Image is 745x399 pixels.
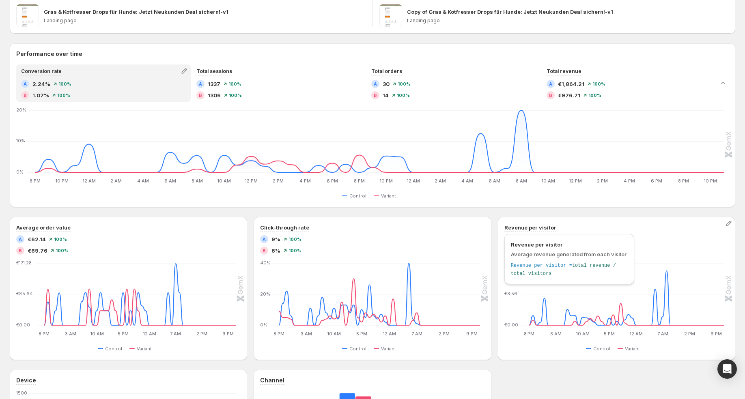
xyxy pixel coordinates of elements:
[717,359,737,379] div: Open Intercom Messenger
[461,178,473,184] text: 4 AM
[407,17,729,24] p: Landing page
[196,68,232,74] span: Total sessions
[82,178,96,184] text: 12 AM
[164,178,176,184] text: 6 AM
[504,291,517,297] text: €8.56
[28,247,47,255] span: €69.76
[196,331,207,337] text: 2 PM
[516,178,527,184] text: 8 AM
[558,80,584,88] span: €1,864.21
[271,247,280,255] span: 6%
[137,345,152,352] span: Variant
[260,223,309,232] h3: Click-through rate
[618,344,643,354] button: Variant
[541,178,555,184] text: 10 AM
[301,331,312,337] text: 3 AM
[717,77,729,89] button: Collapse chart
[19,237,22,242] h2: A
[217,178,231,184] text: 10 AM
[356,331,367,337] text: 5 PM
[129,344,155,354] button: Variant
[678,178,689,184] text: 8 PM
[624,178,635,184] text: 4 PM
[208,80,220,88] span: 1337
[407,8,613,16] p: Copy of Gras & Kotfresser Drops für Hunde: Jetzt Neukunden Deal sichern!-v1
[245,178,258,184] text: 12 PM
[439,331,450,337] text: 2 PM
[381,193,396,199] span: Variant
[371,68,402,74] span: Total orders
[90,331,104,337] text: 10 AM
[39,331,50,337] text: 8 PM
[379,178,393,184] text: 10 PM
[704,178,717,184] text: 10 PM
[407,178,420,184] text: 12 AM
[118,331,129,337] text: 5 PM
[16,107,26,113] text: 20%
[342,191,370,201] button: Control
[547,68,581,74] span: Total revenue
[374,344,399,354] button: Variant
[504,223,556,232] h3: Revenue per visitor
[229,93,242,98] span: 100 %
[604,331,615,337] text: 5 PM
[374,82,377,86] h2: A
[56,248,69,253] span: 100 %
[342,344,370,354] button: Control
[192,178,203,184] text: 8 AM
[558,91,580,99] span: €976.71
[16,223,71,232] h3: Average order value
[593,345,610,352] span: Control
[398,82,411,86] span: 100 %
[711,331,722,337] text: 9 PM
[511,240,628,249] span: Revenue per visitor
[489,178,500,184] text: 6 AM
[629,331,643,337] text: 12 AM
[651,178,662,184] text: 6 PM
[374,93,377,98] h2: B
[349,193,366,199] span: Control
[263,237,266,242] h2: A
[349,345,366,352] span: Control
[597,178,608,184] text: 2 PM
[504,322,518,328] text: €0.00
[54,237,67,242] span: 100 %
[273,331,284,337] text: 8 PM
[65,331,76,337] text: 3 AM
[383,331,396,337] text: 12 AM
[549,82,552,86] h2: A
[98,344,125,354] button: Control
[260,291,270,297] text: 20%
[381,345,396,352] span: Variant
[170,331,181,337] text: 7 AM
[383,91,389,99] span: 14
[511,263,572,268] span: Revenue per visitor =
[16,260,32,266] text: €171.28
[16,4,39,27] img: Gras & Kotfresser Drops für Hunde: Jetzt Neukunden Deal sichern!-v1
[21,68,62,74] span: Conversion rate
[260,260,271,266] text: 40%
[523,331,534,337] text: 8 PM
[16,322,30,328] text: €0.00
[379,4,402,27] img: Copy of Gras & Kotfresser Drops für Hunde: Jetzt Neukunden Deal sichern!-v1
[16,50,729,58] h2: Performance over time
[271,235,280,243] span: 9%
[354,178,365,184] text: 8 PM
[397,93,410,98] span: 100 %
[327,331,341,337] text: 10 AM
[588,93,601,98] span: 100 %
[28,235,46,243] span: €62.14
[228,82,241,86] span: 100 %
[19,248,22,253] h2: B
[625,345,640,352] span: Variant
[44,17,366,24] p: Landing page
[684,331,695,337] text: 2 PM
[289,248,301,253] span: 100 %
[576,331,590,337] text: 10 AM
[16,169,24,175] text: 0%
[550,331,562,337] text: 3 AM
[32,91,49,99] span: 1.07%
[55,178,69,184] text: 10 PM
[143,331,156,337] text: 12 AM
[657,331,668,337] text: 7 AM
